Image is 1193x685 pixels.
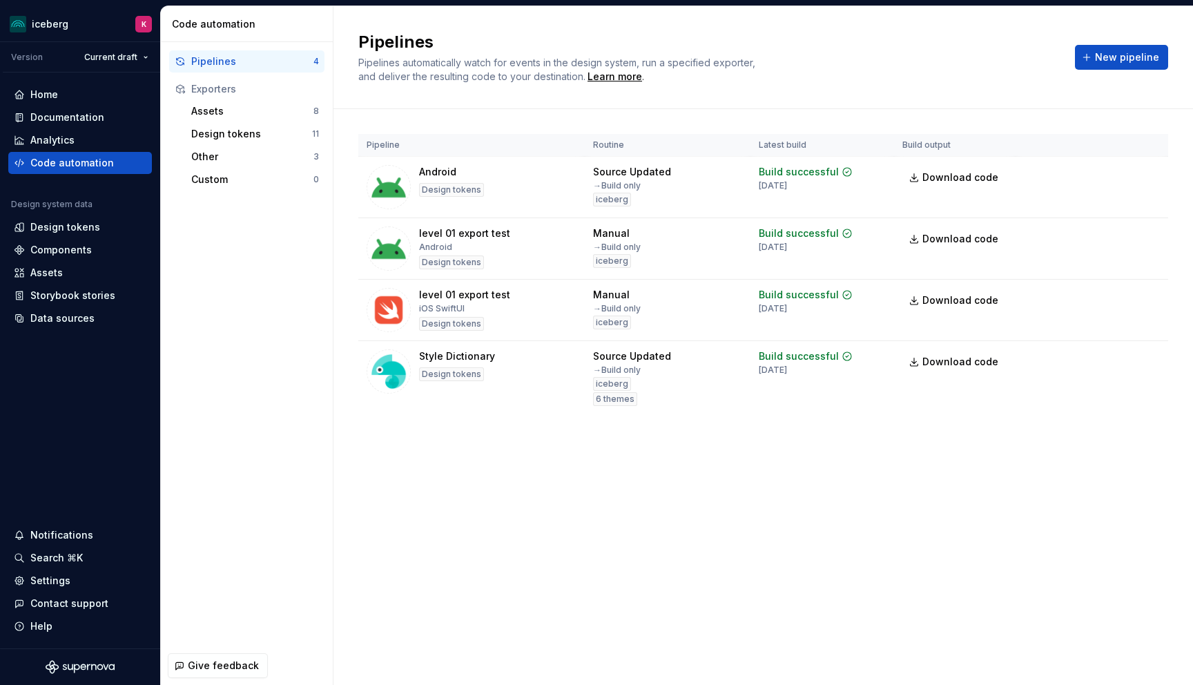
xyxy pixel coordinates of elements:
[419,288,510,302] div: level 01 export test
[8,592,152,615] button: Contact support
[191,55,313,68] div: Pipelines
[922,171,998,184] span: Download code
[30,110,104,124] div: Documentation
[169,50,324,73] a: Pipelines4
[142,19,146,30] div: K
[30,156,114,170] div: Code automation
[188,659,259,673] span: Give feedback
[30,133,75,147] div: Analytics
[11,199,93,210] div: Design system data
[8,239,152,261] a: Components
[593,377,631,391] div: iceberg
[759,226,839,240] div: Build successful
[902,165,1007,190] a: Download code
[419,242,452,253] div: Android
[596,394,634,405] span: 6 themes
[191,127,312,141] div: Design tokens
[8,216,152,238] a: Design tokens
[30,574,70,588] div: Settings
[30,266,63,280] div: Assets
[358,134,585,157] th: Pipeline
[902,349,1007,374] a: Download code
[186,146,324,168] button: Other3
[593,349,671,363] div: Source Updated
[191,150,313,164] div: Other
[8,106,152,128] a: Documentation
[593,288,630,302] div: Manual
[759,349,839,363] div: Build successful
[30,528,93,542] div: Notifications
[419,349,495,363] div: Style Dictionary
[186,168,324,191] button: Custom0
[8,547,152,569] button: Search ⌘K
[419,226,510,240] div: level 01 export test
[78,48,155,67] button: Current draft
[8,84,152,106] a: Home
[313,151,319,162] div: 3
[894,134,1016,157] th: Build output
[313,106,319,117] div: 8
[419,303,465,314] div: iOS SwiftUI
[419,317,484,331] div: Design tokens
[84,52,137,63] span: Current draft
[313,174,319,185] div: 0
[172,17,327,31] div: Code automation
[312,128,319,139] div: 11
[922,355,998,369] span: Download code
[593,165,671,179] div: Source Updated
[593,303,641,314] div: → Build only
[593,193,631,206] div: iceberg
[30,597,108,610] div: Contact support
[358,57,758,82] span: Pipelines automatically watch for events in the design system, run a specified exporter, and deli...
[8,524,152,546] button: Notifications
[191,82,319,96] div: Exporters
[8,307,152,329] a: Data sources
[313,56,319,67] div: 4
[168,653,268,678] button: Give feedback
[419,255,484,269] div: Design tokens
[593,254,631,268] div: iceberg
[593,226,630,240] div: Manual
[30,88,58,102] div: Home
[32,17,68,31] div: iceberg
[1075,45,1168,70] button: New pipeline
[902,288,1007,313] a: Download code
[3,9,157,39] button: icebergK
[8,262,152,284] a: Assets
[419,165,456,179] div: Android
[759,303,787,314] div: [DATE]
[186,123,324,145] button: Design tokens11
[419,183,484,197] div: Design tokens
[8,284,152,307] a: Storybook stories
[759,180,787,191] div: [DATE]
[8,615,152,637] button: Help
[588,70,642,84] a: Learn more
[759,365,787,376] div: [DATE]
[191,104,313,118] div: Assets
[585,134,750,157] th: Routine
[8,570,152,592] a: Settings
[8,152,152,174] a: Code automation
[593,180,641,191] div: → Build only
[922,293,998,307] span: Download code
[759,165,839,179] div: Build successful
[1095,50,1159,64] span: New pipeline
[30,220,100,234] div: Design tokens
[593,316,631,329] div: iceberg
[186,100,324,122] button: Assets8
[593,242,641,253] div: → Build only
[191,173,313,186] div: Custom
[593,365,641,376] div: → Build only
[30,619,52,633] div: Help
[759,242,787,253] div: [DATE]
[750,134,894,157] th: Latest build
[10,16,26,32] img: 418c6d47-6da6-4103-8b13-b5999f8989a1.png
[46,660,115,674] svg: Supernova Logo
[8,129,152,151] a: Analytics
[358,31,1058,53] h2: Pipelines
